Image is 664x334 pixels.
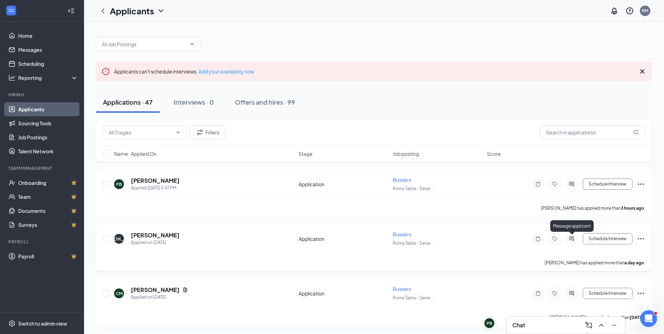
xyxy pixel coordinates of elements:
[624,260,644,265] b: a day ago
[393,186,434,191] span: Roma Table - Sevie ...
[8,320,15,327] svg: Settings
[18,204,78,218] a: DocumentsCrown
[642,8,648,14] div: RM
[583,320,594,331] button: ComposeMessage
[540,125,645,139] input: Search in applications
[198,68,254,75] a: Add your availability now
[610,7,618,15] svg: Notifications
[299,181,389,188] div: Application
[18,130,78,144] a: Job Postings
[175,130,181,135] svg: ChevronDown
[299,150,313,157] span: Stage
[157,7,165,15] svg: ChevronDown
[512,321,525,329] h3: Chat
[103,98,153,106] div: Applications · 47
[101,236,137,242] div: [PERSON_NAME]
[393,241,434,246] span: Roma Table - Sevie ...
[637,289,645,298] svg: Ellipses
[18,218,78,232] a: SurveysCrown
[18,176,78,190] a: OnboardingCrown
[114,68,254,75] span: Applicants can't schedule interviews.
[116,291,123,297] div: CM
[18,144,78,158] a: Talent Network
[567,291,576,296] svg: ActiveChat
[550,314,645,320] p: [PERSON_NAME] has applied more than .
[625,7,634,15] svg: QuestionInfo
[597,321,606,329] svg: ChevronUp
[637,235,645,243] svg: Ellipses
[196,128,204,137] svg: Filter
[393,176,411,183] span: Bussers
[68,7,75,14] svg: Collapse
[630,315,644,320] b: [DATE]
[189,41,195,47] svg: ChevronDown
[102,40,187,48] input: All Job Postings
[8,74,15,81] svg: Analysis
[567,236,576,242] svg: ActiveChat
[109,128,173,136] input: All Stages
[182,287,188,293] svg: Document
[640,310,657,327] iframe: Intercom live chat
[114,150,156,157] span: Name · Applied On
[131,239,180,246] div: Applied on [DATE]
[393,150,419,157] span: Job posting
[18,43,78,57] a: Messages
[299,290,389,297] div: Application
[608,320,620,331] button: Minimize
[131,294,188,301] div: Applied on [DATE]
[551,291,559,296] svg: Tag
[18,116,78,130] a: Sourcing Tools
[131,286,180,294] h5: [PERSON_NAME]
[18,29,78,43] a: Home
[18,190,78,204] a: TeamCrown
[567,181,576,187] svg: ActiveChat
[18,57,78,71] a: Scheduling
[99,7,107,15] svg: ChevronLeft
[621,206,644,211] b: 3 hours ago
[131,177,180,185] h5: [PERSON_NAME]
[102,67,110,76] svg: Error
[18,249,78,263] a: PayrollCrown
[110,5,154,17] h1: Applicants
[18,320,67,327] div: Switch to admin view
[534,181,542,187] svg: Note
[534,236,542,242] svg: Note
[583,288,632,299] button: Schedule Interview
[638,67,646,76] svg: Cross
[637,180,645,188] svg: Ellipses
[8,7,15,14] svg: WorkstreamLogo
[18,74,78,81] div: Reporting
[633,130,639,135] svg: MagnifyingGlass
[18,102,78,116] a: Applicants
[541,205,645,211] p: [PERSON_NAME] has applied more than .
[131,185,180,192] div: Applied [DATE] 2:47 PM
[8,165,77,171] div: Team Management
[299,235,389,242] div: Application
[393,286,411,292] span: Bussers
[534,291,542,296] svg: Note
[174,98,214,106] div: Interviews · 0
[116,181,122,187] div: PB
[551,236,559,242] svg: Tag
[393,295,434,300] span: Roma Table - Sevie ...
[131,231,180,239] h5: [PERSON_NAME]
[487,320,492,326] div: PB
[583,179,632,190] button: Schedule Interview
[545,260,645,266] p: [PERSON_NAME] has applied more than .
[393,231,411,237] span: Bussers
[610,321,618,329] svg: Minimize
[585,321,593,329] svg: ComposeMessage
[8,239,77,245] div: Payroll
[583,233,632,244] button: Schedule Interview
[551,181,559,187] svg: Tag
[235,98,295,106] div: Offers and hires · 99
[8,92,77,98] div: Hiring
[596,320,607,331] button: ChevronUp
[190,125,225,139] button: Filter Filters
[487,150,501,157] span: Score
[550,220,594,232] div: Message applicant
